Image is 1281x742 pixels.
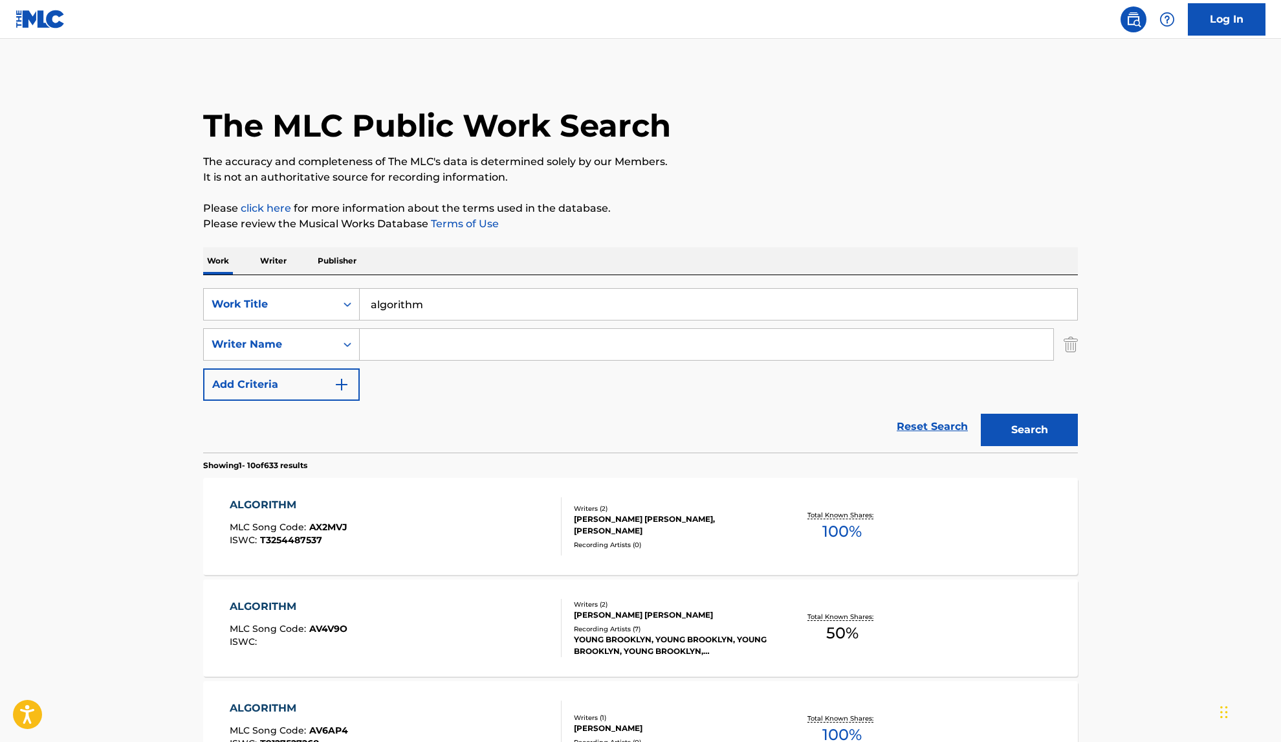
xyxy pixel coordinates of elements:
img: MLC Logo [16,10,65,28]
p: The accuracy and completeness of The MLC's data is determined solely by our Members. [203,154,1078,170]
img: help [1159,12,1175,27]
iframe: Chat Widget [1216,680,1281,742]
a: click here [241,202,291,214]
span: MLC Song Code : [230,725,309,736]
div: Drag [1220,693,1228,732]
button: Search [981,414,1078,446]
img: 9d2ae6d4665cec9f34b9.svg [334,377,349,392]
span: AV4V9O [309,623,347,635]
p: Please review the Musical Works Database [203,216,1078,232]
div: ALGORITHM [230,701,348,716]
p: Writer [256,247,290,275]
button: Add Criteria [203,368,360,401]
div: YOUNG BROOKLYN, YOUNG BROOKLYN, YOUNG BROOKLYN, YOUNG BROOKLYN,[PERSON_NAME], [PERSON_NAME] BROOKLYN [574,634,769,657]
span: ISWC : [230,636,260,647]
h1: The MLC Public Work Search [203,106,671,145]
div: Writers ( 1 ) [574,713,769,723]
a: ALGORITHMMLC Song Code:AV4V9OISWC:Writers (2)[PERSON_NAME] [PERSON_NAME]Recording Artists (7)YOUN... [203,579,1078,677]
p: Total Known Shares: [807,714,877,723]
div: ALGORITHM [230,497,347,513]
span: 100 % [822,520,862,543]
div: Work Title [212,297,328,312]
span: ISWC : [230,534,260,546]
span: T3254487537 [260,534,322,546]
div: Recording Artists ( 7 ) [574,624,769,634]
span: AX2MVJ [309,521,347,533]
p: Showing 1 - 10 of 633 results [203,460,307,471]
span: 50 % [826,622,859,645]
span: AV6AP4 [309,725,348,736]
p: Please for more information about the terms used in the database. [203,201,1078,216]
a: Public Search [1121,6,1146,32]
img: Delete Criterion [1064,328,1078,361]
img: search [1126,12,1141,27]
a: Reset Search [890,412,974,441]
div: Writers ( 2 ) [574,600,769,609]
span: MLC Song Code : [230,521,309,533]
p: Total Known Shares: [807,612,877,622]
div: Help [1154,6,1180,32]
a: Terms of Use [428,218,499,230]
div: Writers ( 2 ) [574,504,769,513]
p: It is not an authoritative source for recording information. [203,170,1078,185]
a: ALGORITHMMLC Song Code:AX2MVJISWC:T3254487537Writers (2)[PERSON_NAME] [PERSON_NAME], [PERSON_NAME... [203,478,1078,575]
p: Work [203,247,233,275]
div: [PERSON_NAME] [PERSON_NAME], [PERSON_NAME] [574,513,769,537]
div: [PERSON_NAME] [574,723,769,734]
p: Total Known Shares: [807,510,877,520]
a: Log In [1188,3,1265,36]
span: MLC Song Code : [230,623,309,635]
div: Writer Name [212,337,328,352]
div: Recording Artists ( 0 ) [574,540,769,550]
div: [PERSON_NAME] [PERSON_NAME] [574,609,769,621]
div: ALGORITHM [230,599,347,614]
form: Search Form [203,288,1078,453]
p: Publisher [314,247,360,275]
